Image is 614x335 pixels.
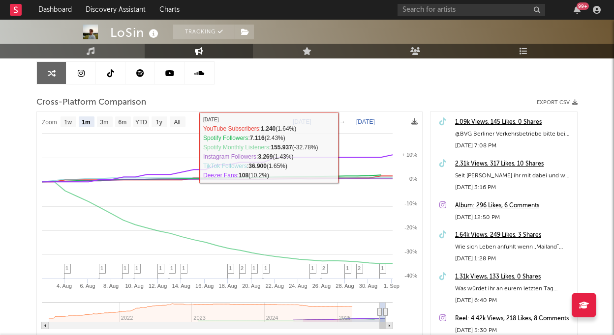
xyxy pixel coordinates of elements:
[455,283,572,295] div: Was würdet ihr an eurem letzten Tag [PERSON_NAME] ?🌏 #fyp #letztertag #sommervibes #losin #newmusic
[242,283,260,289] text: 20. Aug
[293,118,311,125] text: [DATE]
[404,200,417,206] text: -10%
[312,283,331,289] text: 26. Aug
[455,200,572,212] a: Album: 296 Likes, 6 Comments
[110,25,161,41] div: LoSin
[336,283,354,289] text: 28. Aug
[537,100,578,106] button: Export CSV
[455,241,572,253] div: Wie sich Leben anfühlt wenn „Mailand“ dropped, was haben wir [PERSON_NAME] gemacht ?☀️❤️ #sommerv...
[170,265,173,271] span: 1
[346,265,349,271] span: 1
[159,265,162,271] span: 1
[173,25,235,39] button: Tracking
[339,118,345,125] text: →
[57,283,72,289] text: 4. Aug
[455,116,572,128] a: 1.09k Views, 145 Likes, 0 Shares
[404,224,417,230] text: -20%
[125,283,143,289] text: 10. Aug
[80,283,95,289] text: 6. Aug
[359,283,377,289] text: 30. Aug
[195,283,214,289] text: 16. Aug
[219,283,237,289] text: 18. Aug
[455,313,572,325] a: Reel: 4.42k Views, 218 Likes, 8 Comments
[65,265,68,271] span: 1
[174,119,180,126] text: All
[455,229,572,241] a: 1.64k Views, 249 Likes, 3 Shares
[156,119,162,126] text: 1y
[42,119,57,126] text: Zoom
[36,97,146,109] span: Cross-Platform Comparison
[455,271,572,283] a: 1.31k Views, 133 Likes, 0 Shares
[322,265,325,271] span: 2
[455,295,572,307] div: [DATE] 6:40 PM
[100,265,103,271] span: 1
[455,170,572,182] div: Seit [PERSON_NAME] ihr mit dabei und wen sehe ich bei [PERSON_NAME] Shows ?❤️ #losin #newmusic #b...
[229,265,232,271] span: 1
[356,118,375,125] text: [DATE]
[358,265,361,271] span: 2
[455,158,572,170] a: 2.31k Views, 317 Likes, 10 Shares
[149,283,167,289] text: 12. Aug
[455,253,572,265] div: [DATE] 1:28 PM
[266,283,284,289] text: 22. Aug
[252,265,255,271] span: 1
[135,265,138,271] span: 1
[82,119,90,126] text: 1m
[289,283,307,289] text: 24. Aug
[264,265,267,271] span: 1
[64,119,72,126] text: 1w
[577,2,589,10] div: 99 +
[119,119,127,126] text: 6m
[455,182,572,194] div: [DATE] 3:16 PM
[311,265,314,271] span: 1
[103,283,119,289] text: 8. Aug
[574,6,581,14] button: 99+
[404,249,417,254] text: -30%
[455,128,572,140] div: @BVG Berliner Verkehrsbetriebe bitte beim nächsten Mal nicht bremsen wenn ich Tik Toks mache 😔😭 [...
[123,265,126,271] span: 1
[381,265,384,271] span: 1
[100,119,109,126] text: 3m
[409,176,417,182] text: 0%
[241,265,244,271] span: 2
[455,212,572,223] div: [DATE] 12:50 PM
[135,119,147,126] text: YTD
[398,4,545,16] input: Search for artists
[404,273,417,279] text: -40%
[455,140,572,152] div: [DATE] 7:08 PM
[182,265,185,271] span: 1
[172,283,190,289] text: 14. Aug
[384,283,399,289] text: 1. Sep
[402,152,418,158] text: + 10%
